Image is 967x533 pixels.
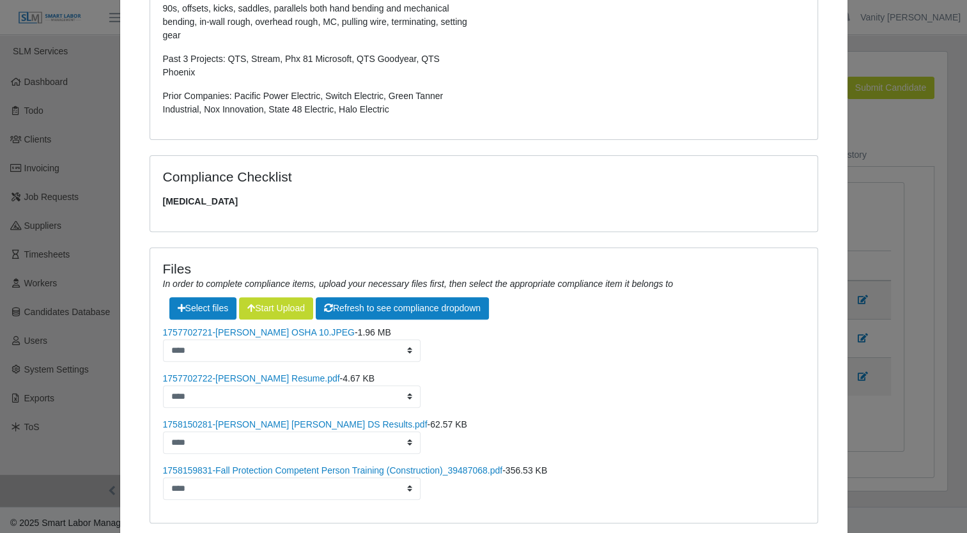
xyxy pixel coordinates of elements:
button: Start Upload [239,297,313,320]
p: Past 3 Projects: QTS, Stream, Phx 81 Microsoft, QTS Goodyear, QTS Phoenix [163,52,474,79]
a: 1757702722-[PERSON_NAME] Resume.pdf [163,373,340,383]
p: Prior Companies: Pacific Power Electric, Switch Electric, Green Tanner Industrial, Nox Innovation... [163,89,474,116]
span: [MEDICAL_DATA] [163,195,805,208]
li: - [163,418,805,454]
span: 1.96 MB [358,327,391,337]
i: In order to complete compliance items, upload your necessary files first, then select the appropr... [163,279,673,289]
button: Refresh to see compliance dropdown [316,297,489,320]
li: - [163,326,805,362]
span: 356.53 KB [506,465,547,475]
a: 1758150281-[PERSON_NAME] [PERSON_NAME] DS Results.pdf [163,419,428,429]
li: - [163,372,805,408]
a: 1757702721-[PERSON_NAME] OSHA 10.JPEG [163,327,355,337]
a: 1758159831-Fall Protection Competent Person Training (Construction)_39487068.pdf [163,465,503,475]
h4: Files [163,261,805,277]
span: Select files [169,297,237,320]
h4: Compliance Checklist [163,169,584,185]
span: 4.67 KB [343,373,375,383]
span: 62.57 KB [430,419,467,429]
li: - [163,464,805,500]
